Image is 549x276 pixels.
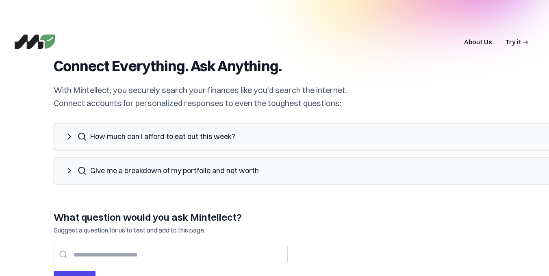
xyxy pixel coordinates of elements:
[54,164,269,184] p: Give me a breakdown of my portfolio and net worth
[15,35,55,49] a: Home
[499,30,534,54] a: Try it →
[458,30,499,54] a: About Us
[54,130,245,150] p: How much can I afford to eat out this week?
[54,211,288,224] h2: What question would you ask Mintellect?
[54,225,288,235] p: Suggest a question for us to test and add to this page.
[15,35,55,49] img: App screenshot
